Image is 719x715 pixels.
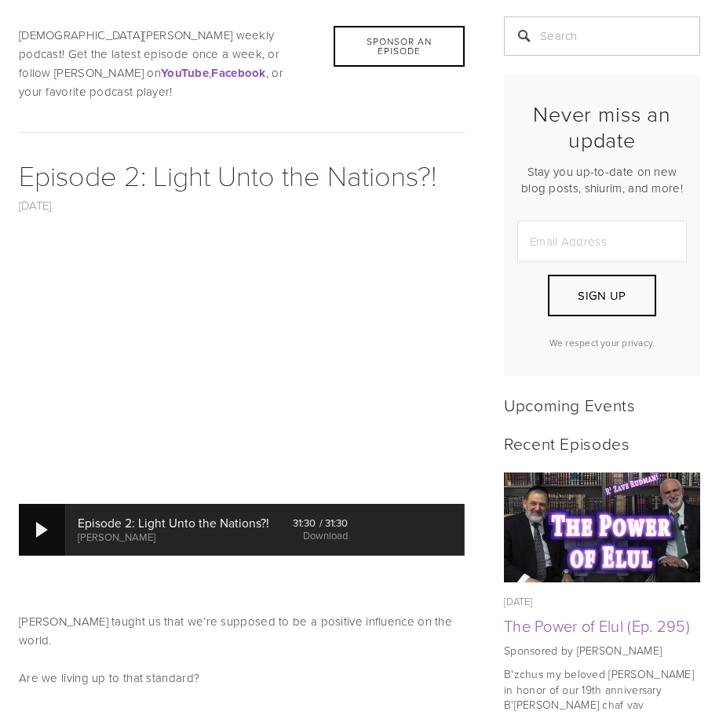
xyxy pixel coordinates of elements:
p: Are we living up to that standard? [19,669,465,688]
a: Facebook [211,64,265,81]
a: YouTube [161,64,209,81]
p: We respect your privacy. [517,336,687,349]
a: The Power of Elul (Ep. 295) [504,472,700,583]
input: Email Address [517,221,687,262]
a: [DATE] [19,197,52,213]
span: Sign Up [578,287,626,304]
p: [DEMOGRAPHIC_DATA][PERSON_NAME] weekly podcast! Get the latest episode once a week, or follow [PE... [19,26,465,101]
time: [DATE] [504,594,533,608]
p: [PERSON_NAME] taught us that we’re supposed to be a positive influence on the world. [19,612,465,650]
h2: Never miss an update [517,101,687,152]
img: The Power of Elul (Ep. 295) [504,472,701,583]
p: Sponsored by [PERSON_NAME] [504,643,700,658]
iframe: <br/> [19,234,465,484]
strong: YouTube [161,64,209,82]
a: Download [303,528,348,542]
button: Sign Up [548,275,656,316]
a: Episode 2: Light Unto the Nations?! [19,155,436,194]
p: Stay you up-to-date on new blog posts, shiurim, and more! [517,163,687,196]
a: The Power of Elul (Ep. 295) [504,615,690,637]
input: Search [504,16,700,56]
strong: Facebook [211,64,265,82]
div: Sponsor an Episode [334,26,465,67]
h2: Upcoming Events [504,395,700,414]
h2: Recent Episodes [504,433,700,453]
